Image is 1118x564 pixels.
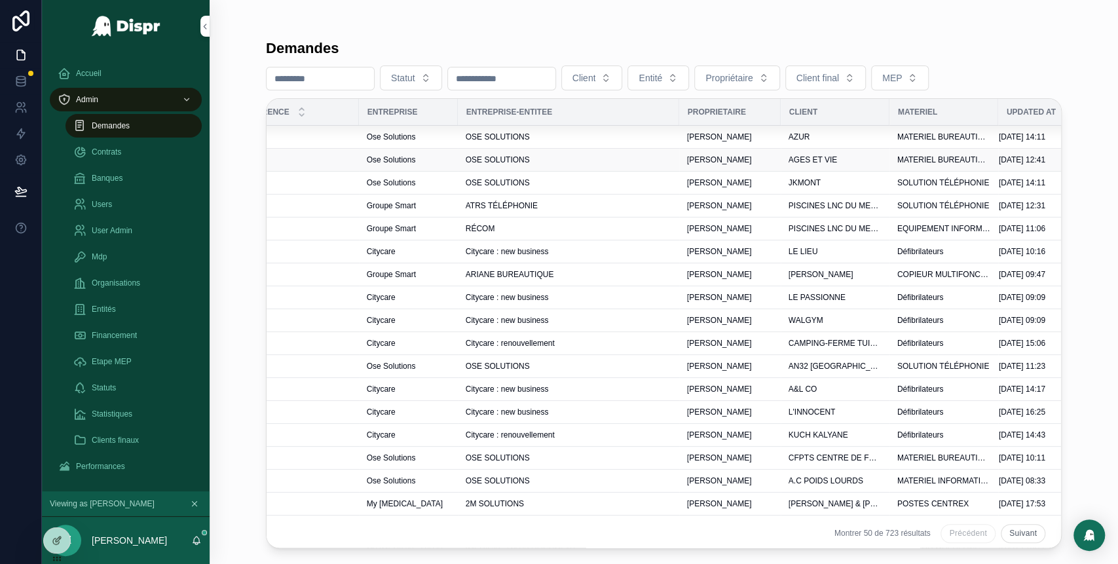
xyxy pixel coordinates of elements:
span: Citycare [367,430,396,440]
span: Citycare [367,292,396,303]
a: AN32 [GEOGRAPHIC_DATA] [789,361,882,371]
a: OSE SOLUTIONS [466,155,671,165]
a: [PERSON_NAME] [687,200,773,211]
span: [PERSON_NAME] [687,269,752,280]
a: JKMONT [789,178,882,188]
a: AZUR [789,132,882,142]
a: [DATE] 17:53 [999,498,1081,509]
a: [PERSON_NAME] [789,269,882,280]
span: Montrer 50 de 723 résultats [834,528,931,538]
span: [DATE] 10:11 [999,453,1045,463]
span: EQUIPEMENT INFORMATIQUE [897,223,990,234]
span: WALGYM [789,315,823,326]
a: Citycare : renouvellement [466,338,671,348]
span: MATERIEL BUREAUTIQUE [897,155,990,165]
span: SOLUTION TÉLÉPHONIE [897,200,989,211]
span: A&L CO [789,384,817,394]
a: Défibrilateurs [897,315,990,326]
a: 2M SOLUTIONS [466,498,671,509]
span: Proprietaire [688,107,746,117]
span: L'INNOCENT [789,407,836,417]
span: [DATE] 11:06 [999,223,1045,234]
a: CFPTS CENTRE DE FORMATION PROFESSIONNELLE AUX TECHNIQUES DU SPECTACLE [789,453,882,463]
span: OSE SOLUTIONS [466,155,530,165]
span: [DATE] 09:09 [999,292,1045,303]
span: [DATE] 12:41 [999,155,1045,165]
button: Select Button [694,66,779,90]
span: RÉCOM [466,223,495,234]
span: Etape MEP [92,356,132,367]
a: [DATE] 10:11 [999,453,1081,463]
span: CAMPING-FERME TUILERIE [789,338,882,348]
a: [DATE] 14:17 [999,384,1081,394]
span: Ose Solutions [367,132,416,142]
span: Citycare : new business [466,384,549,394]
a: Citycare : new business [466,384,671,394]
a: LE LIEU [789,246,882,257]
a: [DATE] 14:43 [999,430,1081,440]
a: Citycare [367,246,450,257]
a: ARIANE BUREAUTIQUE [466,269,671,280]
span: Statistiques [92,409,132,419]
a: POSTES CENTREX [897,498,990,509]
span: Citycare [367,384,396,394]
a: [DATE] 15:06 [999,338,1081,348]
span: [PERSON_NAME] [687,361,752,371]
div: Open Intercom Messenger [1073,519,1105,551]
a: [PERSON_NAME] [687,269,773,280]
span: MATERIEL BUREAUTIQUE [897,132,990,142]
a: LE PASSIONNE [789,292,882,303]
span: Citycare : new business [466,407,549,417]
a: [PERSON_NAME] & [PERSON_NAME] ARCHITECTES [789,498,882,509]
a: COPIEUR MULTIFONCTION [897,269,990,280]
span: A.C POIDS LOURDS [789,476,863,486]
a: Ose Solutions [367,155,450,165]
span: Contrats [92,147,121,157]
a: [DATE] 10:16 [999,246,1081,257]
div: scrollable content [42,52,210,491]
a: [PERSON_NAME] [687,132,773,142]
a: [PERSON_NAME] [687,384,773,394]
a: Clients finaux [65,428,202,452]
a: Ose Solutions [367,178,450,188]
a: [DATE] 09:09 [999,315,1081,326]
a: KUCH KALYANE [789,430,882,440]
a: PISCINES LNC DU MEDOC [789,200,882,211]
span: [DATE] 09:47 [999,269,1045,280]
a: Groupe Smart [367,223,450,234]
a: [PERSON_NAME] [687,246,773,257]
span: Citycare : new business [466,292,549,303]
a: [PERSON_NAME] [687,178,773,188]
span: Citycare [367,407,396,417]
span: [DATE] 14:11 [999,178,1045,188]
a: RÉCOM [466,223,671,234]
span: LE PASSIONNE [789,292,846,303]
a: OSE SOLUTIONS [466,132,671,142]
span: Demandes [92,121,130,131]
button: Select Button [785,66,866,90]
span: [DATE] 17:53 [999,498,1045,509]
span: Citycare : renouvellement [466,430,555,440]
span: SOLUTION TÉLÉPHONIE [897,178,989,188]
a: [DATE] 09:47 [999,269,1081,280]
span: Défibrilateurs [897,292,944,303]
a: Citycare [367,407,450,417]
span: PISCINES LNC DU MEDOC [789,223,882,234]
a: Banques [65,166,202,190]
span: [PERSON_NAME] [687,338,752,348]
span: [PERSON_NAME] [687,498,752,509]
span: MATERIEL BUREAUTIQUE [897,453,990,463]
span: [DATE] 14:17 [999,384,1045,394]
span: [DATE] 10:16 [999,246,1045,257]
a: [PERSON_NAME] [687,292,773,303]
span: Citycare [367,246,396,257]
span: OSE SOLUTIONS [466,453,530,463]
a: Citycare : new business [466,315,671,326]
span: Ose Solutions [367,361,416,371]
a: [DATE] 08:33 [999,476,1081,486]
a: [PERSON_NAME] [687,315,773,326]
span: [DATE] 09:09 [999,315,1045,326]
span: [PERSON_NAME] [687,155,752,165]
